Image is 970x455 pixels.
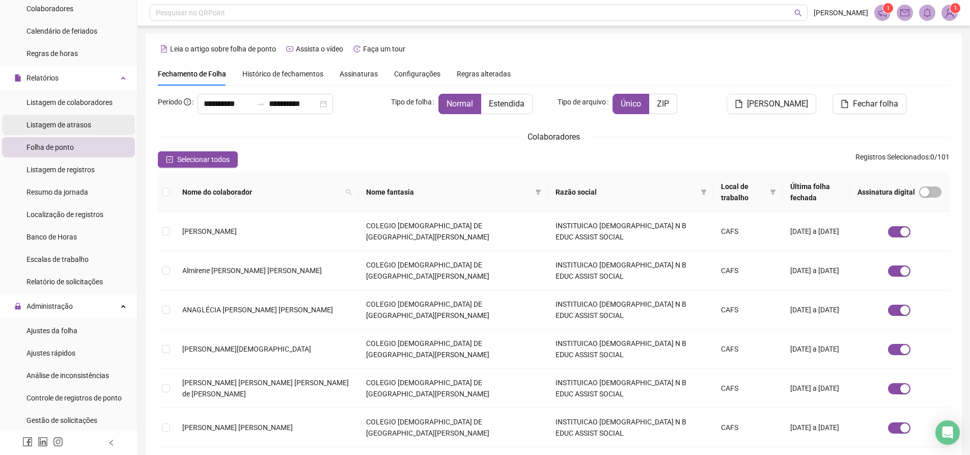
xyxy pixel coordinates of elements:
td: [DATE] a [DATE] [782,251,849,290]
span: filter [701,189,707,195]
td: COLEGIO [DEMOGRAPHIC_DATA] DE [GEOGRAPHIC_DATA][PERSON_NAME] [358,251,547,290]
span: left [108,439,115,446]
span: Controle de registros de ponto [26,394,122,402]
span: [PERSON_NAME] [PERSON_NAME] [182,423,293,432]
span: lock [14,303,21,310]
span: to [257,100,265,108]
span: filter [533,184,543,200]
span: Localização de registros [26,210,103,219]
span: file [841,100,849,108]
span: Fechar folha [853,98,898,110]
span: Colaboradores [26,5,73,13]
sup: Atualize o seu contato no menu Meus Dados [950,3,960,13]
span: filter [535,189,541,195]
sup: 1 [883,3,893,13]
span: Banco de Horas [26,233,77,241]
td: INSTITUICAO [DEMOGRAPHIC_DATA] N B EDUC ASSIST SOCIAL [547,408,713,447]
span: [PERSON_NAME] [747,98,808,110]
span: file-text [160,45,168,52]
span: Nome fantasia [366,186,531,198]
span: Período [158,98,182,106]
td: CAFS [713,290,782,330]
span: Listagem de colaboradores [26,98,113,106]
td: CAFS [713,369,782,408]
span: search [794,9,802,17]
span: Fechamento de Folha [158,70,226,78]
span: Análise de inconsistências [26,371,109,380]
span: Configurações [394,70,440,77]
div: Open Intercom Messenger [935,420,960,445]
td: [DATE] a [DATE] [782,212,849,251]
img: 53429 [942,5,957,20]
td: COLEGIO [DEMOGRAPHIC_DATA] DE [GEOGRAPHIC_DATA][PERSON_NAME] [358,330,547,369]
span: Assinaturas [340,70,378,77]
td: INSTITUICAO [DEMOGRAPHIC_DATA] N B EDUC ASSIST SOCIAL [547,290,713,330]
span: instagram [53,437,63,447]
td: COLEGIO [DEMOGRAPHIC_DATA] DE [GEOGRAPHIC_DATA][PERSON_NAME] [358,290,547,330]
span: [PERSON_NAME][DEMOGRAPHIC_DATA] [182,345,311,353]
span: history [353,45,361,52]
td: INSTITUICAO [DEMOGRAPHIC_DATA] N B EDUC ASSIST SOCIAL [547,212,713,251]
button: Fechar folha [833,94,906,114]
span: Registros Selecionados [855,153,929,161]
span: Colaboradores [528,132,580,142]
span: check-square [166,156,173,163]
span: Relatórios [26,74,59,82]
span: mail [900,8,909,17]
th: Última folha fechada [782,173,849,212]
span: Listagem de atrasos [26,121,91,129]
span: Regras alteradas [457,70,511,77]
td: [DATE] a [DATE] [782,290,849,330]
span: notification [878,8,887,17]
td: [DATE] a [DATE] [782,330,849,369]
span: Resumo da jornada [26,188,88,196]
span: : 0 / 101 [855,151,950,168]
td: INSTITUICAO [DEMOGRAPHIC_DATA] N B EDUC ASSIST SOCIAL [547,251,713,290]
span: facebook [22,437,33,447]
span: Razão social [556,186,697,198]
span: Estendida [489,99,524,109]
td: CAFS [713,212,782,251]
span: Ajustes da folha [26,327,77,335]
span: Calendário de feriados [26,27,97,35]
span: swap-right [257,100,265,108]
span: Gestão de solicitações [26,416,97,424]
span: linkedin [38,437,48,447]
span: ANAGLÉCIA [PERSON_NAME] [PERSON_NAME] [182,306,333,314]
span: Folha de ponto [26,143,74,151]
span: Histórico de fechamentos [242,70,323,78]
span: info-circle [184,98,191,105]
span: Almirene [PERSON_NAME] [PERSON_NAME] [182,266,322,275]
span: Normal [447,99,473,109]
td: CAFS [713,408,782,447]
span: [PERSON_NAME] [PERSON_NAME] [PERSON_NAME] de [PERSON_NAME] [182,379,349,398]
td: CAFS [713,330,782,369]
span: Assista o vídeo [296,45,343,53]
span: Ajustes rápidos [26,349,75,357]
span: search [346,189,352,195]
span: Assinatura digital [857,186,915,198]
span: filter [768,179,778,205]
td: INSTITUICAO [DEMOGRAPHIC_DATA] N B EDUC ASSIST SOCIAL [547,330,713,369]
button: [PERSON_NAME] [727,94,816,114]
td: [DATE] a [DATE] [782,408,849,447]
td: CAFS [713,251,782,290]
span: Leia o artigo sobre folha de ponto [170,45,276,53]
span: Relatório de solicitações [26,278,103,286]
span: Tipo de folha [391,96,432,108]
span: bell [923,8,932,17]
td: INSTITUICAO [DEMOGRAPHIC_DATA] N B EDUC ASSIST SOCIAL [547,369,713,408]
span: [PERSON_NAME] [814,7,868,18]
span: 1 [886,5,890,12]
span: file [735,100,743,108]
span: Listagem de registros [26,166,95,174]
span: youtube [286,45,293,52]
span: ZIP [657,99,669,109]
span: Tipo de arquivo [558,96,606,108]
span: Escalas de trabalho [26,255,89,263]
span: Único [621,99,641,109]
span: Nome do colaborador [182,186,342,198]
span: Regras de horas [26,49,78,58]
span: [PERSON_NAME] [182,227,237,235]
td: [DATE] a [DATE] [782,369,849,408]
